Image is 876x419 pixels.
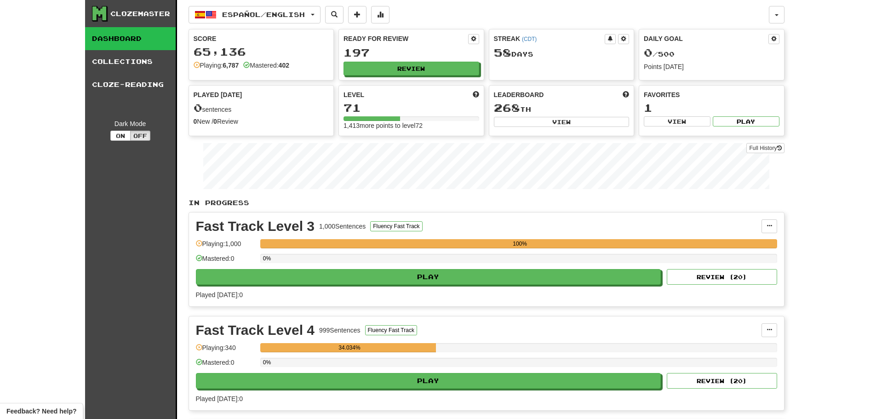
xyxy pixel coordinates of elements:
span: / 500 [644,50,675,58]
a: Collections [85,50,176,73]
div: Day s [494,47,630,59]
span: Open feedback widget [6,407,76,416]
div: Clozemaster [110,9,170,18]
button: Review [344,62,479,75]
button: Play [196,373,661,389]
span: Leaderboard [494,90,544,99]
button: Add sentence to collection [348,6,366,23]
span: Played [DATE]: 0 [196,291,243,298]
div: 197 [344,47,479,58]
button: Español/English [189,6,321,23]
button: On [110,131,131,141]
button: Search sentences [325,6,344,23]
strong: 6,787 [223,62,239,69]
button: Fluency Fast Track [365,325,417,335]
div: Ready for Review [344,34,468,43]
div: th [494,102,630,114]
div: 71 [344,102,479,114]
div: New / Review [194,117,329,126]
a: (CDT) [522,36,537,42]
span: Played [DATE] [194,90,242,99]
span: 0 [194,101,202,114]
p: In Progress [189,198,784,207]
span: 58 [494,46,511,59]
strong: 0 [213,118,217,125]
strong: 0 [194,118,197,125]
div: Playing: 340 [196,343,256,358]
button: More stats [371,6,389,23]
button: Fluency Fast Track [370,221,422,231]
div: 1,413 more points to level 72 [344,121,479,130]
span: Played [DATE]: 0 [196,395,243,402]
button: Review (20) [667,269,777,285]
div: 999 Sentences [319,326,361,335]
div: Fast Track Level 3 [196,219,315,233]
a: Full History [746,143,784,153]
button: View [644,116,710,126]
span: This week in points, UTC [623,90,629,99]
span: 268 [494,101,520,114]
span: Score more points to level up [473,90,479,99]
div: Mastered: 0 [196,254,256,269]
button: Play [713,116,779,126]
button: Play [196,269,661,285]
button: Review (20) [667,373,777,389]
div: Score [194,34,329,43]
div: Favorites [644,90,779,99]
a: Cloze-Reading [85,73,176,96]
div: Dark Mode [92,119,169,128]
div: Mastered: 0 [196,358,256,373]
span: 0 [644,46,653,59]
a: Dashboard [85,27,176,50]
div: Daily Goal [644,34,768,44]
strong: 402 [279,62,289,69]
div: 65,136 [194,46,329,57]
span: Español / English [222,11,305,18]
div: Streak [494,34,605,43]
div: 100% [263,239,777,248]
div: 1,000 Sentences [319,222,366,231]
button: Off [130,131,150,141]
div: 1 [644,102,779,114]
button: View [494,117,630,127]
div: Fast Track Level 4 [196,323,315,337]
div: Points [DATE] [644,62,779,71]
div: Playing: 1,000 [196,239,256,254]
div: 34.034% [263,343,436,352]
span: Level [344,90,364,99]
div: sentences [194,102,329,114]
div: Mastered: [243,61,289,70]
div: Playing: [194,61,239,70]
